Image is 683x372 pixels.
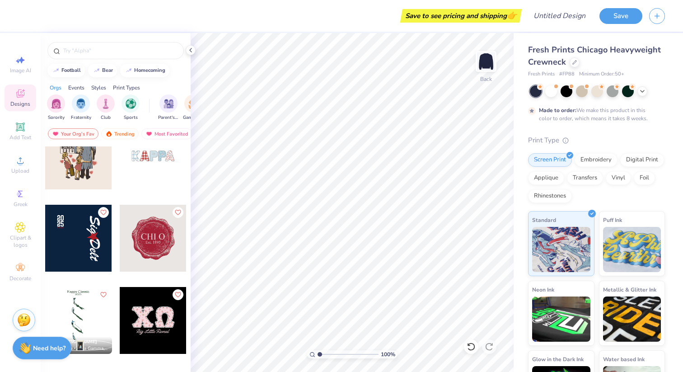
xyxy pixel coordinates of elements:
[381,350,395,358] span: 100 %
[10,100,30,108] span: Designs
[97,94,115,121] div: filter for Club
[105,131,112,137] img: trending.gif
[603,285,656,294] span: Metallic & Glitter Ink
[11,167,29,174] span: Upload
[158,94,179,121] div: filter for Parent's Weekend
[60,345,108,352] span: Kappa Kappa Gamma, [GEOGRAPHIC_DATA]
[14,201,28,208] span: Greek
[532,297,590,342] img: Neon Ink
[158,94,179,121] button: filter button
[188,99,199,109] img: Game Day Image
[88,64,117,77] button: bear
[402,9,519,23] div: Save to see pricing and shipping
[76,99,86,109] img: Fraternity Image
[52,131,59,137] img: most_fav.gif
[47,94,65,121] button: filter button
[603,227,661,272] img: Puff Ink
[567,171,603,185] div: Transfers
[48,114,65,121] span: Sorority
[68,84,84,92] div: Events
[145,131,153,137] img: most_fav.gif
[141,128,192,139] div: Most Favorited
[124,114,138,121] span: Sports
[60,339,97,345] span: [PERSON_NAME]
[101,114,111,121] span: Club
[98,207,109,218] button: Like
[5,234,36,249] span: Clipart & logos
[97,94,115,121] button: filter button
[528,135,665,146] div: Print Type
[9,134,31,141] span: Add Text
[183,114,204,121] span: Game Day
[532,215,556,225] span: Standard
[93,68,100,73] img: trend_line.gif
[98,289,109,300] button: Like
[526,7,593,25] input: Untitled Design
[173,207,183,218] button: Like
[120,64,169,77] button: homecoming
[164,99,174,109] img: Parent's Weekend Image
[603,215,622,225] span: Puff Ink
[91,84,106,92] div: Styles
[603,354,645,364] span: Water based Ink
[173,289,183,300] button: Like
[71,114,91,121] span: Fraternity
[10,67,31,74] span: Image AI
[102,68,113,73] div: bear
[50,84,61,92] div: Orgs
[532,285,554,294] span: Neon Ink
[539,106,650,122] div: We make this product in this color to order, which means it takes 8 weeks.
[101,99,111,109] img: Club Image
[48,128,98,139] div: Your Org's Fav
[113,84,140,92] div: Print Types
[477,52,495,71] img: Back
[606,171,631,185] div: Vinyl
[528,44,661,67] span: Fresh Prints Chicago Heavyweight Crewneck
[47,64,85,77] button: football
[539,107,576,114] strong: Made to order:
[158,114,179,121] span: Parent's Weekend
[603,297,661,342] img: Metallic & Glitter Ink
[480,75,492,83] div: Back
[122,94,140,121] div: filter for Sports
[62,46,178,55] input: Try "Alpha"
[183,94,204,121] button: filter button
[9,275,31,282] span: Decorate
[620,153,664,167] div: Digital Print
[532,227,590,272] img: Standard
[634,171,655,185] div: Foil
[532,354,584,364] span: Glow in the Dark Ink
[101,128,139,139] div: Trending
[528,189,572,203] div: Rhinestones
[61,68,81,73] div: football
[528,71,555,78] span: Fresh Prints
[122,94,140,121] button: filter button
[528,171,564,185] div: Applique
[528,153,572,167] div: Screen Print
[47,94,65,121] div: filter for Sorority
[126,99,136,109] img: Sports Image
[33,344,65,353] strong: Need help?
[559,71,575,78] span: # FP88
[599,8,642,24] button: Save
[51,99,61,109] img: Sorority Image
[507,10,517,21] span: 👉
[71,94,91,121] button: filter button
[575,153,618,167] div: Embroidery
[183,94,204,121] div: filter for Game Day
[134,68,165,73] div: homecoming
[579,71,624,78] span: Minimum Order: 50 +
[125,68,132,73] img: trend_line.gif
[52,68,60,73] img: trend_line.gif
[71,94,91,121] div: filter for Fraternity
